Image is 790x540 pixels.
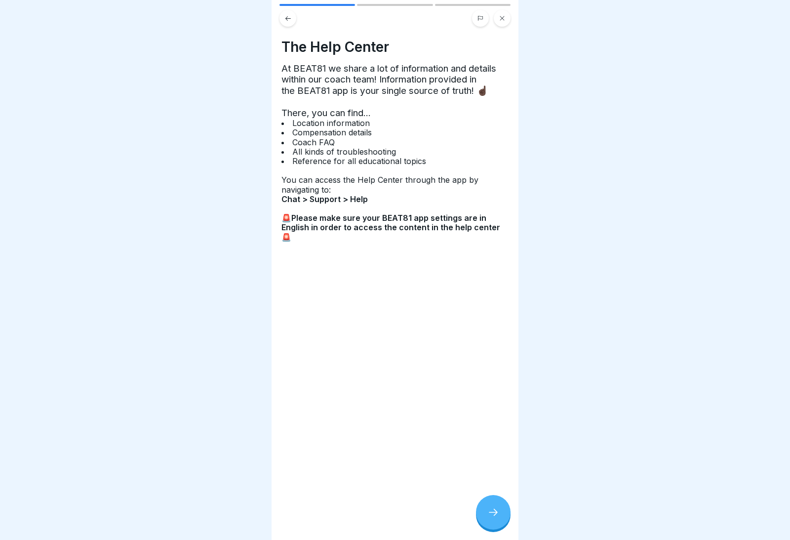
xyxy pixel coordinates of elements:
span: All kinds of troubleshooting [292,147,398,157]
span: Reference for all educational topics [292,156,429,166]
span: At BEAT81 we share a lot of information and details within our coach team! Information provided i... [281,63,496,96]
strong: 🚨Please make sure your BEAT81 app settings are in English in order to access the content in the h... [281,213,500,242]
span: Coach FAQ [292,137,337,147]
span: You can access the Help Center through the app by navigating to: [281,175,478,194]
span: Location information [292,118,372,128]
span: There, you can find... [281,107,373,119]
h4: The Help Center [281,39,509,55]
span: Compensation details [292,127,374,137]
strong: Chat > Support > Help [281,194,370,204]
